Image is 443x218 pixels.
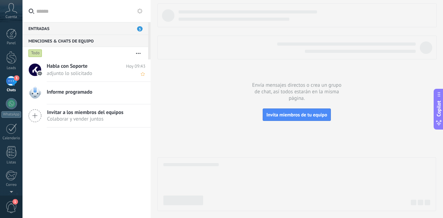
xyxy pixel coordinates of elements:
span: adjunto lo solicitado [47,70,132,77]
div: Chats [1,88,21,93]
span: Informe programado [47,89,92,96]
div: Entradas [22,22,148,35]
span: 3 [137,26,143,31]
span: Cuenta [6,15,17,19]
a: Informe programado [22,82,151,104]
button: Invita miembros de tu equipo [263,108,331,121]
span: 3 [14,75,19,81]
div: Todo [28,49,42,57]
div: Leads [1,66,21,70]
div: Panel [1,41,21,46]
span: Colaborar y vender juntos [47,116,124,122]
div: Listas [1,160,21,165]
div: Correo [1,183,21,187]
button: Más [131,47,146,59]
span: Habla con Soporte [47,63,88,70]
span: Invitar a los miembros del equipos [47,109,124,116]
span: Copilot [435,101,442,116]
a: Habla con Soporte Hoy 09:43 adjunto lo solicitado [22,59,151,82]
div: Calendario [1,136,21,141]
div: WhatsApp [1,111,21,118]
span: Invita miembros de tu equipo [266,112,327,118]
span: Hoy 09:43 [126,63,145,70]
span: 1 [12,199,18,205]
div: Menciones & Chats de equipo [22,35,148,47]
